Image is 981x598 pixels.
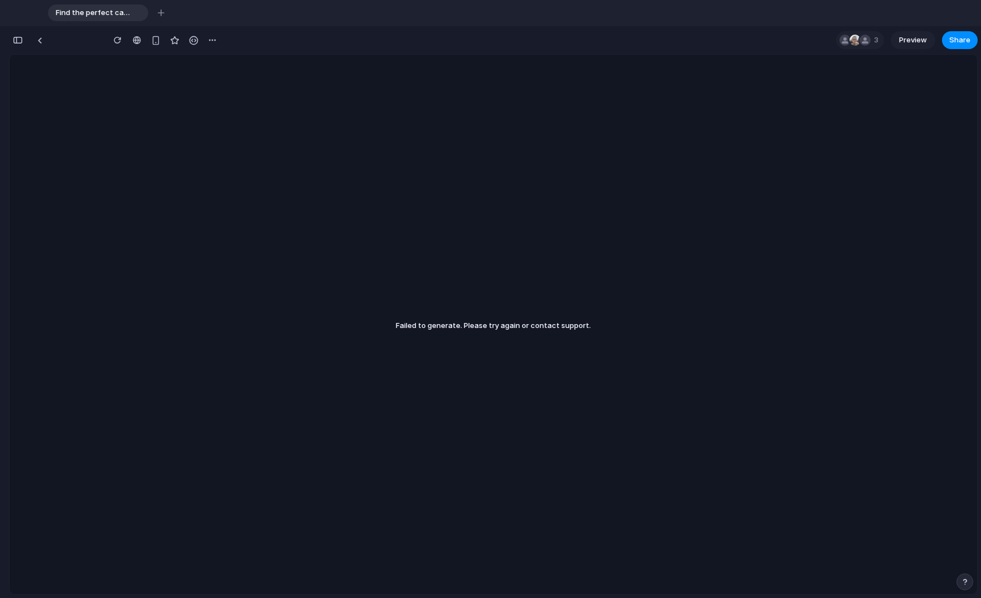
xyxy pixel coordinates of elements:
[891,31,935,49] a: Preview
[51,7,130,18] span: Find the perfect car, shared by trusted hosts around the world
[48,4,148,21] div: Find the perfect car, shared by trusted hosts around the world
[874,35,882,46] span: 3
[899,35,927,46] span: Preview
[396,321,591,330] span: Failed to generate. Please try again or contact support.
[949,35,970,46] span: Share
[836,31,884,49] div: 3
[942,31,978,49] button: Share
